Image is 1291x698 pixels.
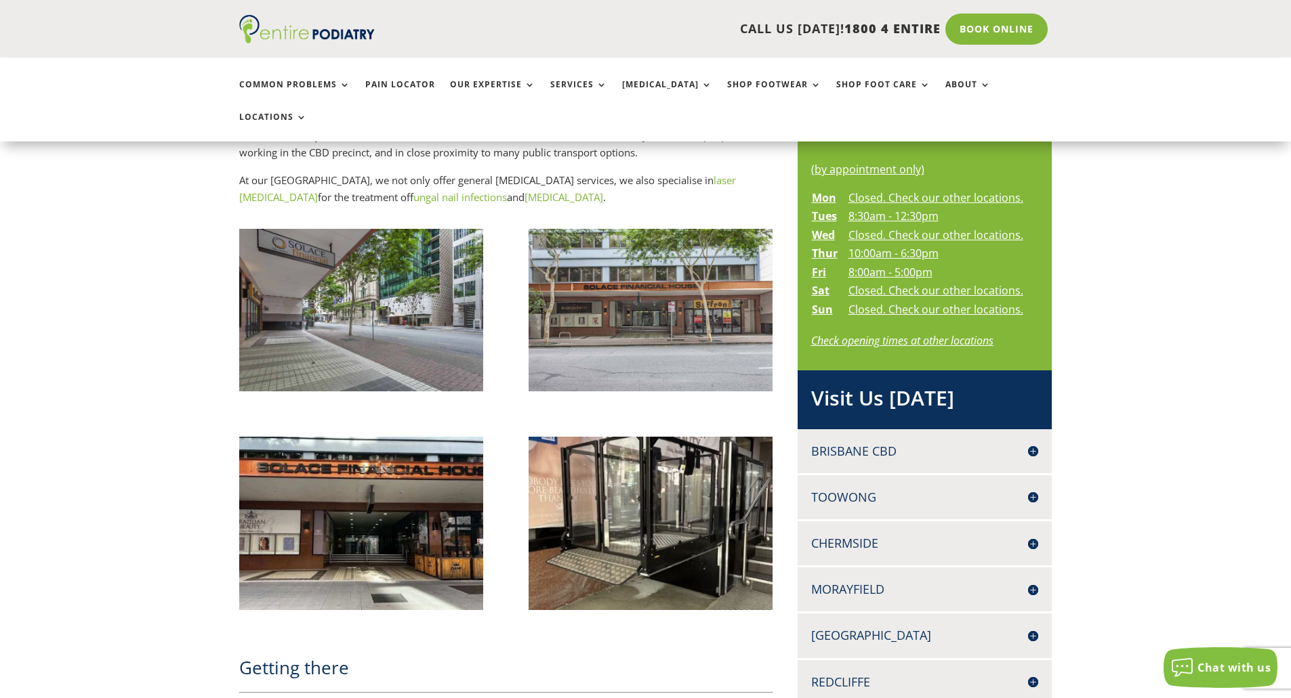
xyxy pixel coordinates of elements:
[727,80,821,109] a: Shop Footwear
[848,282,1024,301] td: Closed. Check our other locations.
[811,384,1039,419] h2: Visit Us [DATE]
[239,32,375,46] a: Entire Podiatry
[848,226,1024,245] td: Closed. Check our other locations.
[239,112,307,141] a: Locations
[450,80,535,109] a: Our Expertise
[844,20,941,37] span: 1800 4 ENTIRE
[365,80,435,109] a: Pain Locator
[812,190,836,205] strong: Mon
[812,302,833,317] strong: Sun
[811,489,1039,506] h4: Toowong
[239,437,484,610] img: View of entrance to Entire Podiatry Creek Street Brisbane
[812,265,826,280] strong: Fri
[811,581,1039,598] h4: Morayfield
[239,655,773,686] h2: Getting there
[529,229,773,391] img: Brisbane CBD Podiatrist Entire Podiatry
[811,627,1039,644] h4: [GEOGRAPHIC_DATA]
[812,246,838,261] strong: Thur
[413,190,507,204] a: fungal nail infections
[239,15,375,43] img: logo (1)
[848,207,1024,226] td: 8:30am - 12:30pm
[811,443,1039,460] h4: Brisbane CBD
[239,172,773,206] p: At our [GEOGRAPHIC_DATA], we not only offer general [MEDICAL_DATA] services, we also specialise i...
[811,333,993,348] a: Check opening times at other locations
[529,437,773,610] img: wheelchair lift improving accessibility at entire podiatry creek street brisbane
[525,190,603,204] a: [MEDICAL_DATA]
[945,80,991,109] a: About
[811,535,1039,552] h4: Chermside
[848,244,1024,263] td: 10:00am - 6:30pm
[848,263,1024,282] td: 8:00am - 5:00pm
[848,189,1024,208] td: Closed. Check our other locations.
[239,127,773,172] p: Our Brisbane city clinic is located on Level 13 of the [GEOGRAPHIC_DATA], conveniently located fo...
[1197,660,1271,675] span: Chat with us
[812,227,835,242] strong: Wed
[848,301,1024,320] td: Closed. Check our other locations.
[812,283,829,298] strong: Sat
[1164,647,1277,688] button: Chat with us
[239,80,350,109] a: Common Problems
[945,14,1048,45] a: Book Online
[811,674,1039,691] h4: Redcliffe
[836,80,930,109] a: Shop Foot Care
[239,229,484,391] img: Brisbane CBD Podiatrist Entire Podiatry
[550,80,607,109] a: Services
[622,80,712,109] a: [MEDICAL_DATA]
[811,161,1039,179] div: (by appointment only)
[427,20,941,38] p: CALL US [DATE]!
[812,209,837,223] strong: Tues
